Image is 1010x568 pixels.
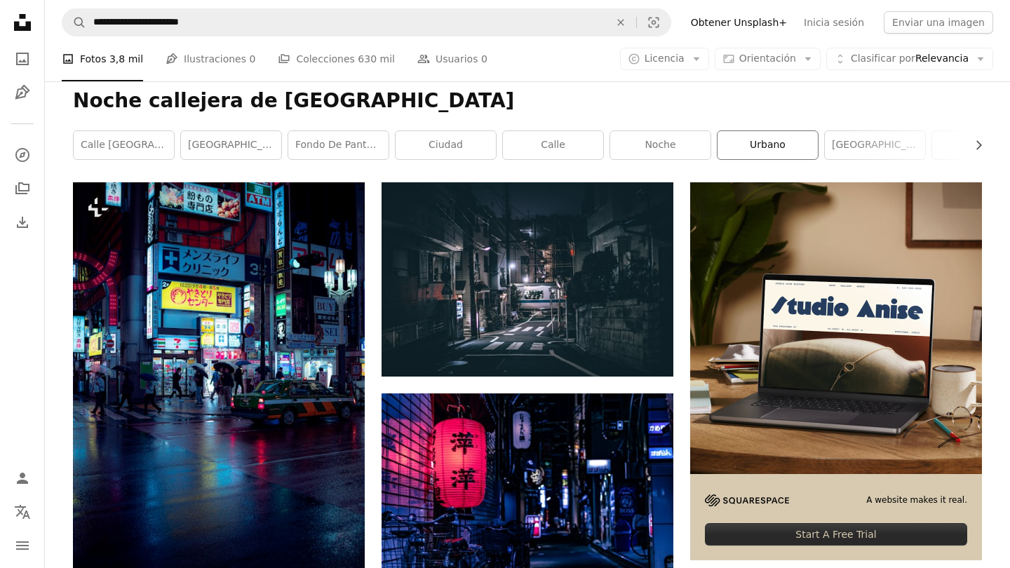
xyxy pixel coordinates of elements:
form: Encuentra imágenes en todo el sitio [62,8,671,36]
a: Historial de descargas [8,208,36,236]
button: Menú [8,532,36,560]
a: Fotos [8,45,36,73]
a: Inicia sesión [795,11,873,34]
span: Clasificar por [851,53,915,64]
a: Iniciar sesión / Registrarse [8,464,36,492]
a: Camino vacío [382,273,673,285]
span: 0 [249,51,255,67]
img: Camino vacío [382,182,673,377]
a: Inicio — Unsplash [8,8,36,39]
button: Enviar una imagen [884,11,993,34]
button: Clasificar porRelevancia [826,48,993,70]
h1: Noche callejera de [GEOGRAPHIC_DATA] [73,88,982,114]
span: A website makes it real. [866,494,967,506]
a: urbano [718,131,818,159]
a: Usuarios 0 [417,36,487,81]
button: Licencia [620,48,709,70]
span: 0 [481,51,487,67]
a: Colecciones 630 mil [278,36,395,81]
span: Licencia [645,53,685,64]
a: [GEOGRAPHIC_DATA] [181,131,281,159]
a: A website makes it real.Start A Free Trial [690,182,982,560]
button: Buscar en Unsplash [62,9,86,36]
a: calle [503,131,603,159]
img: file-1705255347840-230a6ab5bca9image [705,494,789,506]
a: Ilustraciones 0 [166,36,255,81]
a: Obtener Unsplash+ [682,11,795,34]
button: Búsqueda visual [637,9,671,36]
a: Ilustraciones [8,79,36,107]
a: calle [GEOGRAPHIC_DATA] [74,131,174,159]
a: ciudad [396,131,496,159]
div: Start A Free Trial [705,523,967,546]
span: Orientación [739,53,796,64]
button: Idioma [8,498,36,526]
a: Linterna japonesa sobre bicicleta de ciudad por la noche [382,484,673,496]
a: [GEOGRAPHIC_DATA] [825,131,925,159]
a: fondo de pantalla [288,131,389,159]
a: Colecciones [8,175,36,203]
a: Una concurrida calle de la ciudad por la noche con letreros de neón [73,370,365,383]
button: Orientación [715,48,821,70]
img: file-1705123271268-c3eaf6a79b21image [690,182,982,474]
span: Relevancia [851,52,969,66]
a: Noche [610,131,711,159]
span: 630 mil [358,51,395,67]
button: Borrar [605,9,636,36]
a: Explorar [8,141,36,169]
button: desplazar lista a la derecha [966,131,982,159]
